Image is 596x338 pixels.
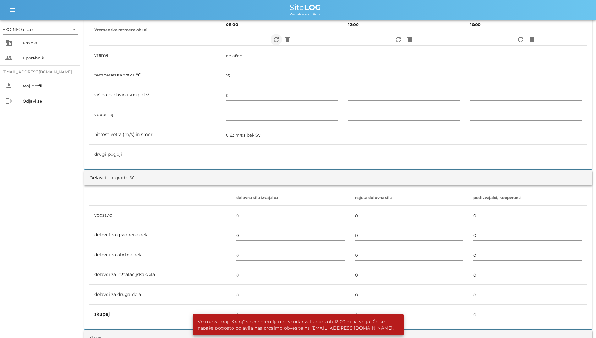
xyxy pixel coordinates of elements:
[89,245,231,265] td: delavci za obrtna dela
[272,36,280,43] i: refresh
[3,24,78,34] div: EKOINFO d.o.o
[5,97,13,105] i: logout
[89,125,221,145] td: hitrost vetra (m/s) in smer
[89,174,138,182] div: Delavci na gradbišču
[350,190,469,206] th: najeta dolovna sila
[348,16,355,20] label: Ura
[355,211,464,221] input: 0
[517,36,524,43] i: refresh
[473,250,582,260] input: 0
[470,16,477,20] label: Ura
[5,54,13,62] i: people
[468,190,587,206] th: podizvajalci, kooperanti
[473,270,582,280] input: 0
[236,211,345,221] input: 0
[5,39,13,47] i: business
[473,230,582,240] input: 0
[355,250,464,260] input: 0
[236,270,345,280] input: 0
[528,36,536,43] i: delete
[506,270,596,338] iframe: Chat Widget
[23,99,75,104] div: Odjavi se
[89,85,221,105] td: višina padavin (sneg, dež)
[290,3,321,12] span: Site
[9,6,16,14] i: menu
[89,265,231,285] td: delavci za inštalacijska dela
[5,82,13,90] i: person
[23,55,75,60] div: Uporabniki
[395,36,402,43] i: refresh
[89,145,221,164] td: drugi pogoji
[89,46,221,65] td: vreme
[304,3,321,12] b: LOG
[70,25,78,33] i: arrow_drop_down
[89,206,231,225] td: vodstvo
[236,250,345,260] input: 0
[355,230,464,240] input: 0
[473,211,582,221] input: 0
[236,290,345,300] input: 0
[355,290,464,300] input: 0
[506,270,596,338] div: Pripomoček za klepet
[236,230,345,240] input: 0
[226,16,233,20] label: Ura
[3,26,33,32] div: EKOINFO d.o.o
[23,83,75,88] div: Moj profil
[355,270,464,280] input: 0
[89,14,221,46] th: Vremenske razmere ob uri
[23,40,75,45] div: Projekti
[94,311,110,317] b: skupaj
[290,12,321,16] span: We value your time.
[89,225,231,245] td: delavci za gradbena dela
[89,105,221,125] td: vodostaj
[473,290,582,300] input: 0
[284,36,291,43] i: delete
[231,190,350,206] th: delovna sila izvajalca
[193,314,401,335] div: Vreme za kraj "Kranj" sicer spremljamo, vendar žal za čas ob 12:00 ni na voljo. Če se napaka pogo...
[89,285,231,305] td: delavci za druga dela
[89,65,221,85] td: temperatura zraka °C
[406,36,413,43] i: delete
